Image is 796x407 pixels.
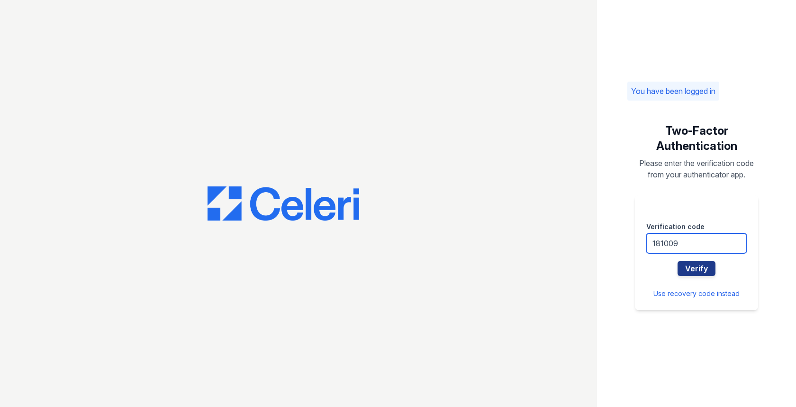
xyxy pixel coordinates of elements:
[653,289,740,297] a: Use recovery code instead
[678,261,715,276] button: Verify
[631,85,715,97] p: You have been logged in
[635,157,758,180] p: Please enter the verification code from your authenticator app.
[646,222,705,231] label: Verification code
[208,186,359,221] img: CE_Logo_Blue-a8612792a0a2168367f1c8372b55b34899dd931a85d93a1a3d3e32e68fde9ad4.png
[635,123,758,154] h1: Two-Factor Authentication
[646,233,747,253] input: Enter 6-digit code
